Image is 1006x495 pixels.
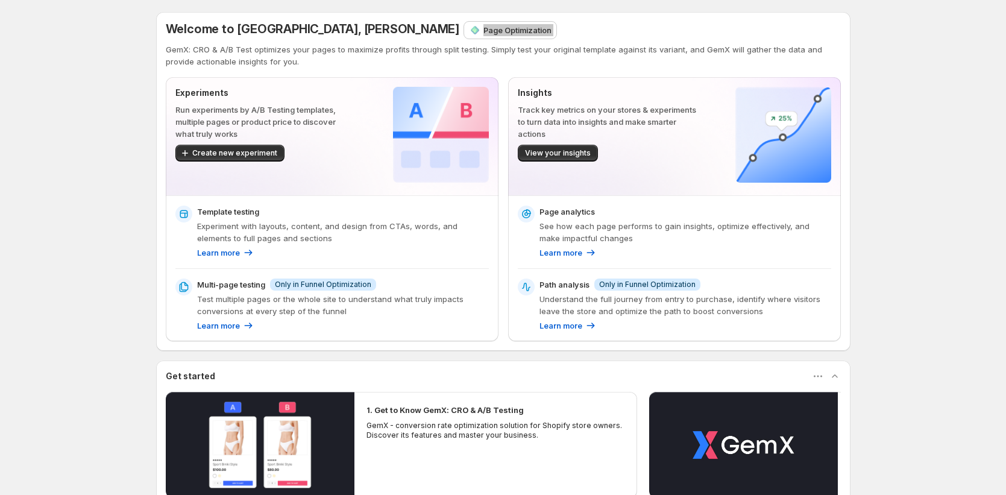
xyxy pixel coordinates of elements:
[197,247,240,259] p: Learn more
[518,145,598,162] button: View your insights
[469,24,481,36] img: Page Optimization
[275,280,371,289] span: Only in Funnel Optimization
[539,247,582,259] p: Learn more
[197,247,254,259] a: Learn more
[366,404,524,416] h2: 1. Get to Know GemX: CRO & A/B Testing
[197,293,489,317] p: Test multiple pages or the whole site to understand what truly impacts conversions at every step ...
[735,87,831,183] img: Insights
[166,43,841,68] p: GemX: CRO & A/B Test optimizes your pages to maximize profits through split testing. Simply test ...
[539,320,597,332] a: Learn more
[539,293,831,317] p: Understand the full journey from entry to purchase, identify where visitors leave the store and o...
[175,145,285,162] button: Create new experiment
[539,320,582,332] p: Learn more
[166,370,215,382] h3: Get started
[525,148,591,158] span: View your insights
[518,104,697,140] p: Track key metrics on your stores & experiments to turn data into insights and make smarter actions
[197,320,254,332] a: Learn more
[197,220,489,244] p: Experiment with layouts, content, and design from CTAs, words, and elements to full pages and sec...
[175,104,354,140] p: Run experiments by A/B Testing templates, multiple pages or product price to discover what truly ...
[483,24,552,36] p: Page Optimization
[518,87,697,99] p: Insights
[599,280,696,289] span: Only in Funnel Optimization
[366,421,626,440] p: GemX - conversion rate optimization solution for Shopify store owners. Discover its features and ...
[197,206,259,218] p: Template testing
[197,279,265,291] p: Multi-page testing
[166,22,459,36] span: Welcome to [GEOGRAPHIC_DATA], [PERSON_NAME]
[192,148,277,158] span: Create new experiment
[175,87,354,99] p: Experiments
[539,220,831,244] p: See how each page performs to gain insights, optimize effectively, and make impactful changes
[539,206,595,218] p: Page analytics
[539,247,597,259] a: Learn more
[197,320,240,332] p: Learn more
[393,87,489,183] img: Experiments
[539,279,589,291] p: Path analysis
